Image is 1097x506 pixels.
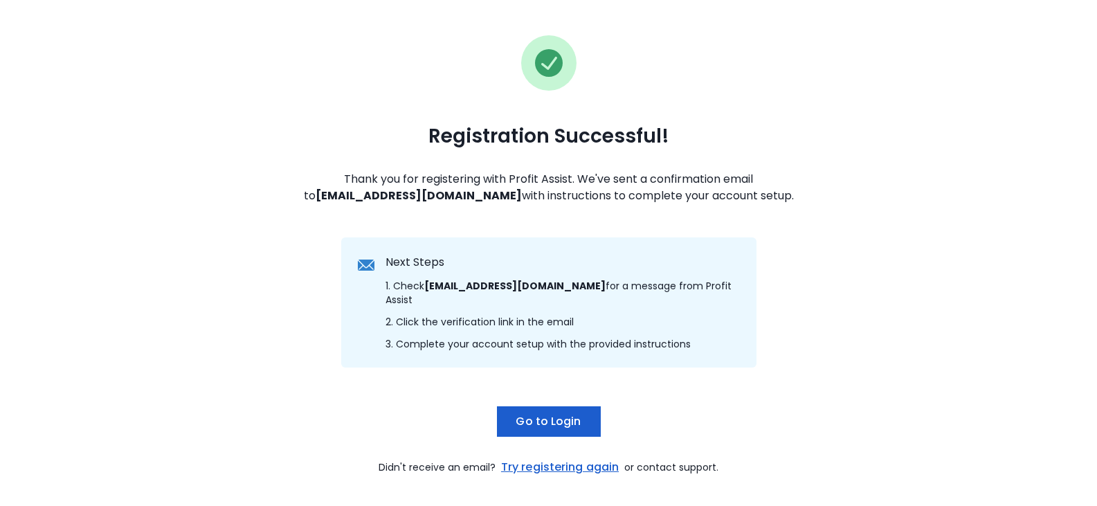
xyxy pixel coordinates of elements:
button: Go to Login [497,406,601,437]
span: Next Steps [386,254,444,271]
a: Try registering again [498,459,622,476]
strong: [EMAIL_ADDRESS][DOMAIN_NAME] [424,279,606,293]
span: 1. Check for a message from Profit Assist [386,279,740,307]
span: Go to Login [516,413,581,430]
span: Didn't receive an email? or contact support. [379,459,718,476]
strong: [EMAIL_ADDRESS][DOMAIN_NAME] [316,188,522,204]
span: 3. Complete your account setup with the provided instructions [386,337,691,351]
span: Registration Successful! [428,124,669,149]
span: 2. Click the verification link in the email [386,315,574,329]
span: Thank you for registering with Profit Assist. We've sent a confirmation email to with instruction... [294,171,804,204]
